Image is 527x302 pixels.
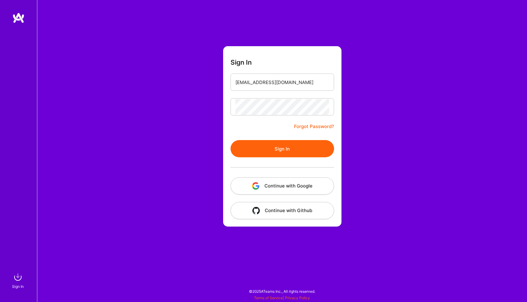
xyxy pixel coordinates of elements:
[231,177,334,195] button: Continue with Google
[252,182,259,190] img: icon
[294,123,334,130] a: Forgot Password?
[12,12,25,23] img: logo
[285,296,310,300] a: Privacy Policy
[231,202,334,219] button: Continue with Github
[12,271,24,283] img: sign in
[231,140,334,157] button: Sign In
[13,271,24,290] a: sign inSign In
[235,74,329,90] input: Email...
[252,207,260,214] img: icon
[231,58,252,66] h3: Sign In
[37,284,527,299] div: © 2025 ATeams Inc., All rights reserved.
[12,283,24,290] div: Sign In
[254,296,283,300] a: Terms of Service
[254,296,310,300] span: |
